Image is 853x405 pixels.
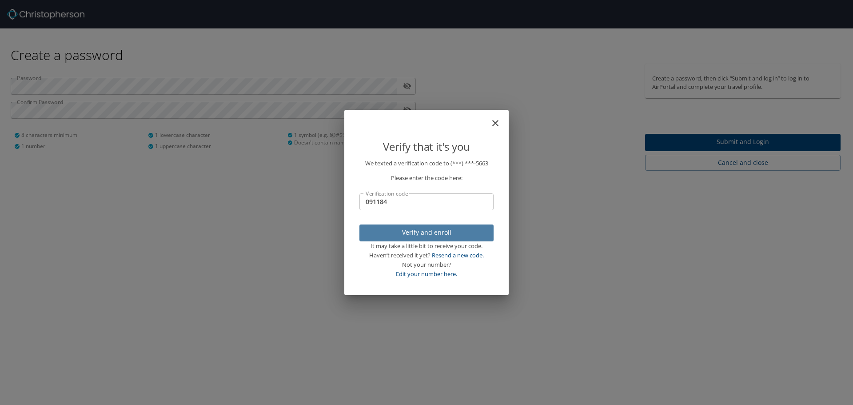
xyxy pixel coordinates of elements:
div: Haven’t received it yet? [359,251,494,260]
p: Please enter the code here: [359,173,494,183]
p: Verify that it's you [359,138,494,155]
span: Verify and enroll [367,227,486,238]
a: Resend a new code. [432,251,484,259]
div: It may take a little bit to receive your code. [359,241,494,251]
button: close [494,113,505,124]
div: Not your number? [359,260,494,269]
p: We texted a verification code to (***) ***- 5663 [359,159,494,168]
a: Edit your number here. [396,270,457,278]
button: Verify and enroll [359,225,494,242]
